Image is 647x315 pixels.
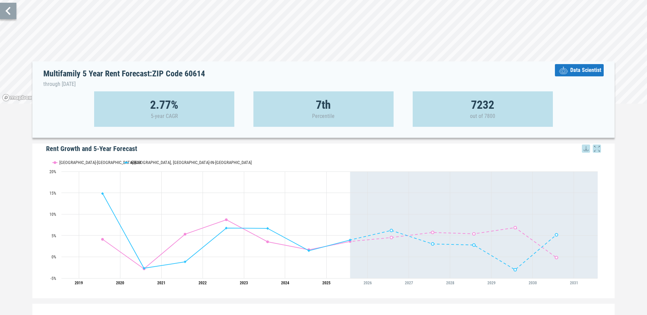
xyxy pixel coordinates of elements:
tspan: 2023 [240,281,248,285]
path: Thursday, 29 Jul, 20:00, 5.31. Chicago-Naperville-Elgin, IL-IN-WI. [183,233,186,236]
tspan: 2027 [405,281,413,285]
tspan: 2031 [570,281,578,285]
tspan: 2029 [487,281,496,285]
p: Percentile [312,113,335,120]
path: Tuesday, 29 Jul, 20:00, 3.95. 60614. [349,239,351,241]
path: Sunday, 29 Jul, 20:00, 6.85. Chicago-Naperville-Elgin, IL-IN-WI. [514,226,516,229]
tspan: 2021 [157,281,165,285]
h5: Rent Growth and 5-Year Forecast [46,144,601,154]
path: Sunday, 29 Jul, 20:00, -3.03. 60614. [514,269,516,271]
path: Saturday, 29 Jul, 20:00, 5.39. Chicago-Naperville-Elgin, IL-IN-WI. [472,232,475,235]
path: Monday, 29 Jul, 20:00, -0.17. Chicago-Naperville-Elgin, IL-IN-WI. [555,256,558,259]
path: Monday, 29 Jul, 20:00, 1.44. 60614. [307,250,310,252]
path: Wednesday, 29 Jul, 20:00, 6.19. 60614. [390,229,393,232]
path: Thursday, 29 Jul, 20:00, 5.72. Chicago-Naperville-Elgin, IL-IN-WI. [431,231,434,234]
text: -5% [50,276,56,281]
path: Friday, 29 Jul, 20:00, 6.74. 60614. [225,227,227,229]
button: Show 60614 [124,156,142,161]
path: Saturday, 29 Jul, 20:00, 3.53. Chicago-Naperville-Elgin, IL-IN-WI. [266,240,269,243]
h1: Multifamily 5 Year Rent Forecast: ZIP Code 60614 [43,69,205,89]
p: 5-year CAGR [151,113,178,120]
text: [GEOGRAPHIC_DATA]-[GEOGRAPHIC_DATA]-[GEOGRAPHIC_DATA], [GEOGRAPHIC_DATA]-IN-[GEOGRAPHIC_DATA] [59,160,252,165]
path: Wednesday, 29 Jul, 20:00, -2.67. 60614. [143,267,145,270]
tspan: 2025 [322,281,330,285]
tspan: 2026 [364,281,372,285]
path: Saturday, 29 Jul, 20:00, 2.77. 60614. [472,244,475,246]
path: Wednesday, 29 Jul, 20:00, 4.52. Chicago-Naperville-Elgin, IL-IN-WI. [390,236,393,239]
path: Saturday, 29 Jul, 20:00, 6.67. 60614. [266,227,269,230]
button: Show Chicago-Naperville-Elgin, IL-IN-WI [53,156,117,161]
text: 15% [49,191,56,196]
text: 10% [49,212,56,217]
path: Thursday, 29 Jul, 20:00, -1.17. 60614. [183,260,186,263]
span: Data Scientist [570,66,601,74]
path: Friday, 29 Jul, 20:00, 8.69. Chicago-Naperville-Elgin, IL-IN-WI. [225,219,227,221]
div: Rent Growth and 5-Year Forecast. Highcharts interactive chart. [46,154,601,290]
text: 20% [49,169,56,174]
button: Data Scientist [555,64,604,76]
strong: 7th [316,101,331,108]
text: 0% [52,255,56,259]
text: 60614 [131,160,141,165]
tspan: 2030 [529,281,537,285]
p: through [DATE] [43,80,205,89]
a: Mapbox logo [2,94,32,102]
path: Monday, 29 Jul, 20:00, 14.82. 60614. [101,192,104,195]
svg: Interactive chart [46,154,601,290]
p: out of 7800 [470,113,495,120]
tspan: 2028 [446,281,454,285]
path: Monday, 29 Jul, 20:00, 4.11. Chicago-Naperville-Elgin, IL-IN-WI. [101,238,104,241]
path: Thursday, 29 Jul, 20:00, 3.02. 60614. [431,243,434,245]
tspan: 2019 [75,281,83,285]
tspan: 2020 [116,281,124,285]
tspan: 2024 [281,281,289,285]
text: 5% [52,234,56,238]
path: Monday, 29 Jul, 20:00, 5.16. 60614. [555,234,558,236]
strong: 7232 [471,101,494,108]
strong: 2.77% [150,101,178,108]
tspan: 2022 [198,281,207,285]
